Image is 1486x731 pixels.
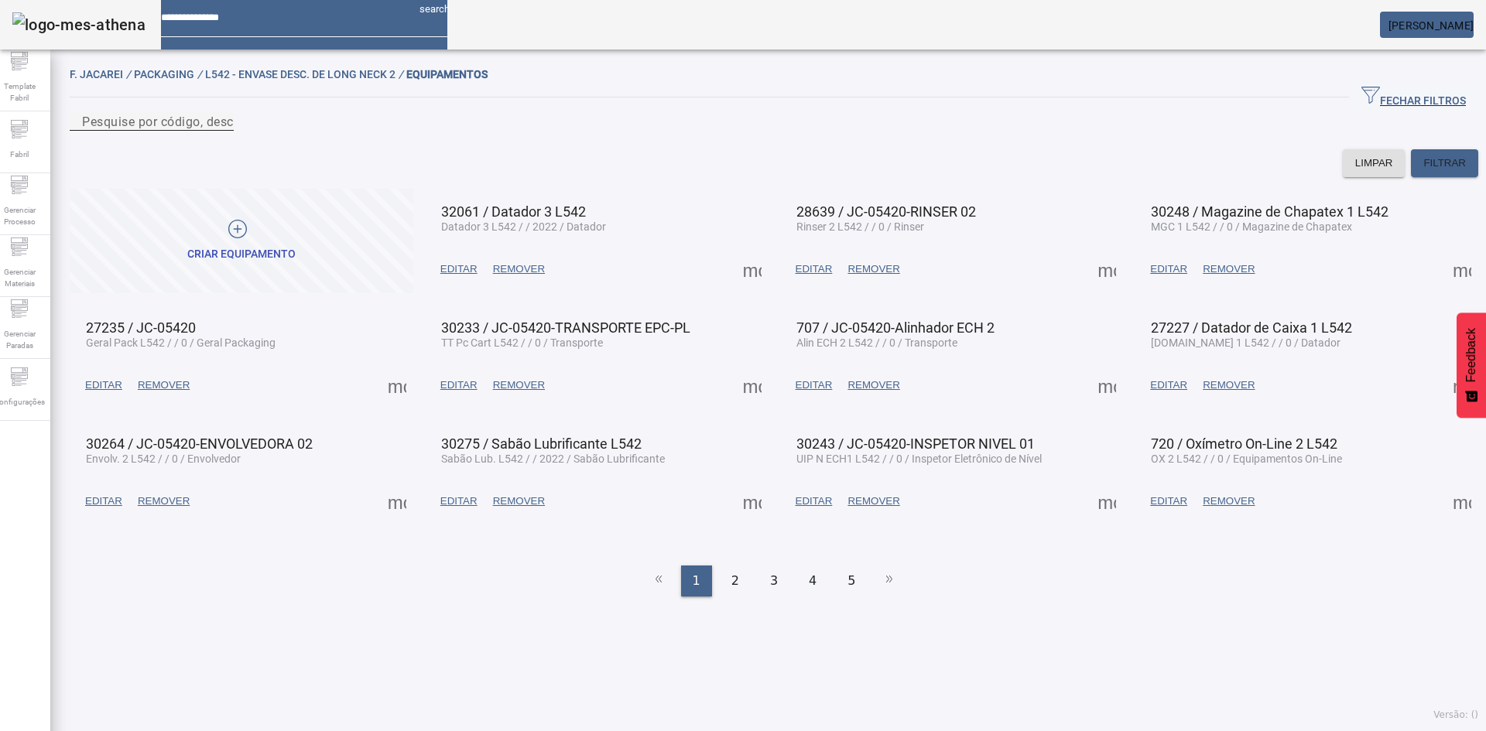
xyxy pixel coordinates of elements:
[1151,336,1340,349] span: [DOMAIN_NAME] 1 L542 / / 0 / Datador
[187,247,296,262] div: CRIAR EQUIPAMENTO
[1151,453,1342,465] span: OX 2 L542 / / 0 / Equipamentos On-Line
[1448,255,1476,283] button: Mais
[493,494,545,509] span: REMOVER
[1150,494,1187,509] span: EDITAR
[433,371,485,399] button: EDITAR
[1195,371,1262,399] button: REMOVER
[77,487,130,515] button: EDITAR
[847,261,899,277] span: REMOVER
[441,203,586,220] span: 32061 / Datador 3 L542
[1203,494,1255,509] span: REMOVER
[493,261,545,277] span: REMOVER
[485,371,553,399] button: REMOVER
[205,68,406,80] span: L542 - Envase Desc. de Long Neck 2
[847,494,899,509] span: REMOVER
[399,68,403,80] em: /
[770,572,778,590] span: 3
[1142,487,1195,515] button: EDITAR
[130,487,197,515] button: REMOVER
[1448,371,1476,399] button: Mais
[77,371,130,399] button: EDITAR
[440,494,478,509] span: EDITAR
[383,487,411,515] button: Mais
[441,319,690,336] span: 30233 / JC-05420-TRANSPORTE EPC-PL
[1151,436,1337,452] span: 720 / Oxímetro On-Line 2 L542
[1151,319,1352,336] span: 27227 / Datador de Caixa 1 L542
[1423,155,1466,171] span: FILTRAR
[796,261,833,277] span: EDITAR
[440,261,478,277] span: EDITAR
[12,12,146,37] img: logo-mes-athena
[1343,149,1406,177] button: LIMPAR
[1142,255,1195,283] button: EDITAR
[441,336,603,349] span: TT Pc Cart L542 / / 0 / Transporte
[383,371,411,399] button: Mais
[847,572,855,590] span: 5
[1411,149,1478,177] button: FILTRAR
[433,255,485,283] button: EDITAR
[1093,371,1121,399] button: Mais
[1151,220,1352,233] span: MGC 1 L542 / / 0 / Magazine de Chapatex
[1433,709,1478,720] span: Versão: ()
[70,68,134,80] span: F. Jacarei
[796,203,976,220] span: 28639 / JC-05420-RINSER 02
[788,487,841,515] button: EDITAR
[138,494,190,509] span: REMOVER
[1150,377,1187,393] span: EDITAR
[738,371,766,399] button: Mais
[1093,487,1121,515] button: Mais
[85,377,122,393] span: EDITAR
[809,572,817,590] span: 4
[796,377,833,393] span: EDITAR
[70,189,413,293] button: CRIAR EQUIPAMENTO
[796,336,957,349] span: Alin ECH 2 L542 / / 0 / Transporte
[126,68,131,80] em: /
[1464,328,1478,382] span: Feedback
[1203,377,1255,393] span: REMOVER
[85,494,122,509] span: EDITAR
[485,255,553,283] button: REMOVER
[406,68,488,80] span: EQUIPAMENTOS
[1361,86,1466,109] span: FECHAR FILTROS
[1203,261,1255,277] span: REMOVER
[1195,487,1262,515] button: REMOVER
[440,377,478,393] span: EDITAR
[796,453,1042,465] span: UIP N ECH1 L542 / / 0 / Inspetor Eletrônico de Nível
[796,494,833,509] span: EDITAR
[441,436,642,452] span: 30275 / Sabão Lubrificante L542
[1151,203,1388,220] span: 30248 / Magazine de Chapatex 1 L542
[796,319,995,336] span: 707 / JC-05420-Alinhador ECH 2
[1448,487,1476,515] button: Mais
[738,487,766,515] button: Mais
[86,453,241,465] span: Envolv. 2 L542 / / 0 / Envolvedor
[441,453,665,465] span: Sabão Lub. L542 / / 2022 / Sabão Lubrificante
[1142,371,1195,399] button: EDITAR
[1457,313,1486,418] button: Feedback - Mostrar pesquisa
[1195,255,1262,283] button: REMOVER
[134,68,205,80] span: Packaging
[796,436,1035,452] span: 30243 / JC-05420-INSPETOR NIVEL 01
[433,487,485,515] button: EDITAR
[796,220,924,233] span: Rinser 2 L542 / / 0 / Rinser
[788,371,841,399] button: EDITAR
[86,319,196,336] span: 27235 / JC-05420
[840,255,907,283] button: REMOVER
[1388,19,1474,32] span: [PERSON_NAME]
[197,68,202,80] em: /
[1349,84,1478,111] button: FECHAR FILTROS
[840,487,907,515] button: REMOVER
[1150,261,1187,277] span: EDITAR
[493,377,545,393] span: REMOVER
[86,436,313,452] span: 30264 / JC-05420-ENVOLVEDORA 02
[731,572,739,590] span: 2
[840,371,907,399] button: REMOVER
[86,336,276,349] span: Geral Pack L542 / / 0 / Geral Packaging
[441,220,606,233] span: Datador 3 L542 / / 2022 / Datador
[738,255,766,283] button: Mais
[130,371,197,399] button: REMOVER
[1093,255,1121,283] button: Mais
[788,255,841,283] button: EDITAR
[1355,155,1393,171] span: LIMPAR
[82,114,587,128] mat-label: Pesquise por código, descrição, descrição abreviada, capacidade ou ano de fabricação
[138,377,190,393] span: REMOVER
